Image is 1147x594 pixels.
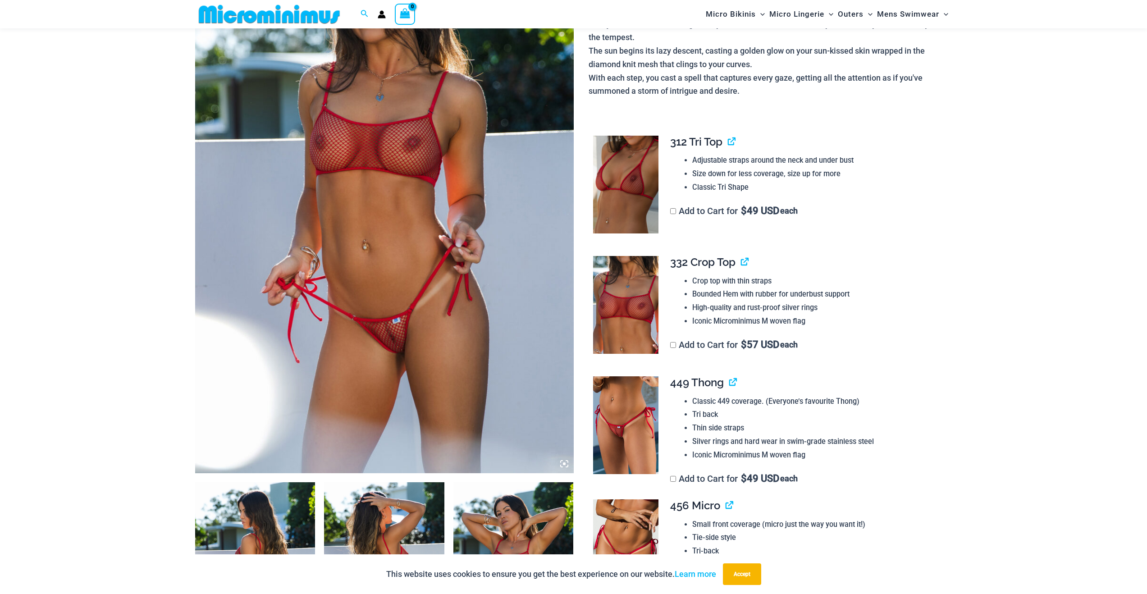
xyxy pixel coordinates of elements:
li: Iconic Microminimus M woven flag [692,448,945,462]
span: 49 USD [741,474,779,483]
span: $ [741,473,747,484]
img: Summer Storm Red 312 Tri Top [593,136,658,234]
a: Account icon link [378,10,386,18]
input: Add to Cart for$49 USD each [670,208,676,214]
a: Micro LingerieMenu ToggleMenu Toggle [767,3,836,26]
span: 57 USD [741,340,779,349]
p: This website uses cookies to ensure you get the best experience on our website. [386,567,716,581]
a: Learn more [675,569,716,579]
img: Summer Storm Red 449 Thong [593,376,658,474]
li: Silver rings and hard wear in swim-grade stainless steel [692,435,945,448]
span: Micro Bikinis [706,3,756,26]
li: High-quality and rust-proof silver rings [692,301,945,315]
img: Summer Storm Red 332 Crop Top [593,256,658,354]
span: Menu Toggle [824,3,833,26]
input: Add to Cart for$49 USD each [670,476,676,482]
span: Menu Toggle [864,3,873,26]
li: Adjustable straps around the neck and under bust [692,154,945,167]
li: Classic Tri Shape [692,181,945,194]
span: Micro Lingerie [769,3,824,26]
li: Small front coverage (micro just the way you want it!) [692,518,945,531]
span: each [780,474,798,483]
li: Crop top with thin straps [692,274,945,288]
a: Mens SwimwearMenu ToggleMenu Toggle [875,3,951,26]
span: 449 Thong [670,376,724,389]
a: Micro BikinisMenu ToggleMenu Toggle [704,3,767,26]
span: 456 Micro [670,499,720,512]
span: 49 USD [741,206,779,215]
a: OutersMenu ToggleMenu Toggle [836,3,875,26]
img: MM SHOP LOGO FLAT [195,4,343,24]
span: $ [741,339,747,350]
li: Thin side straps [692,421,945,435]
label: Add to Cart for [670,339,798,350]
label: Add to Cart for [670,473,798,484]
span: Menu Toggle [939,3,948,26]
a: Search icon link [361,9,369,20]
li: Size down for less coverage, size up for more [692,167,945,181]
li: Iconic Microminimus M woven flag [692,315,945,328]
li: Bounded Hem with rubber for underbust support [692,288,945,301]
nav: Site Navigation [702,1,952,27]
span: $ [741,205,747,216]
label: Add to Cart for [670,206,798,216]
span: Menu Toggle [756,3,765,26]
input: Add to Cart for$57 USD each [670,342,676,348]
span: 312 Tri Top [670,135,722,148]
li: Tri back [692,408,945,421]
span: each [780,206,798,215]
li: Classic 449 coverage. (Everyone’s favourite Thong) [692,395,945,408]
li: Tri-back [692,544,945,558]
span: 332 Crop Top [670,256,736,269]
span: each [780,340,798,349]
button: Accept [723,563,761,585]
li: Tie-side style [692,531,945,544]
a: View Shopping Cart, empty [395,4,416,24]
span: Outers [838,3,864,26]
span: Mens Swimwear [877,3,939,26]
